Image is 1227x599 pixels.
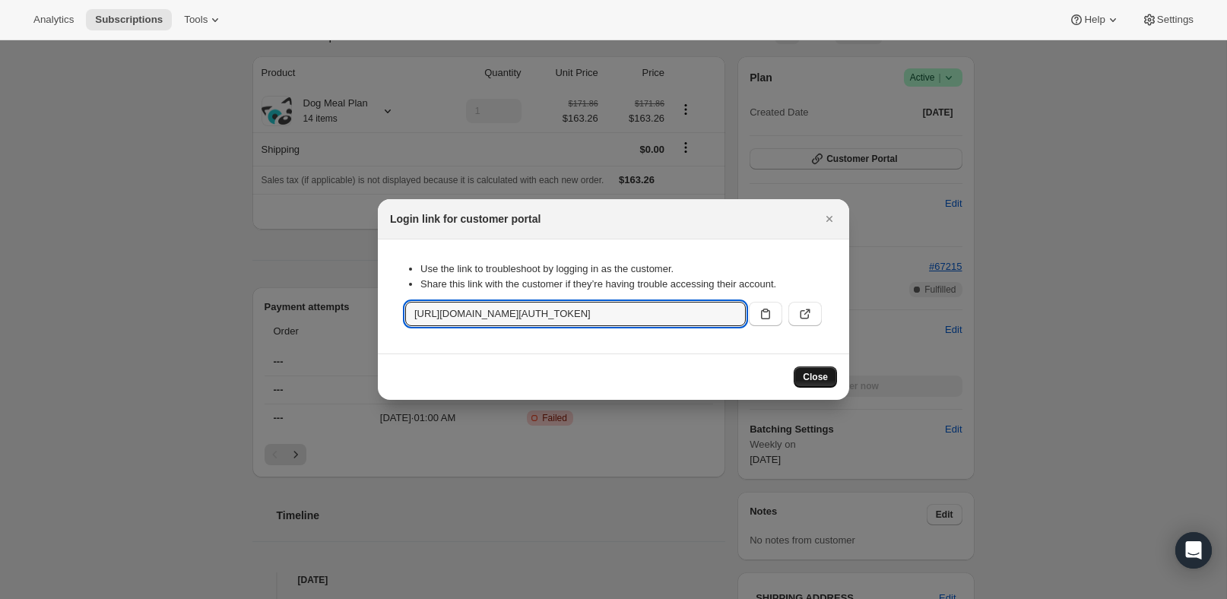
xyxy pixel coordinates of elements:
[33,14,74,26] span: Analytics
[24,9,83,30] button: Analytics
[794,366,837,388] button: Close
[420,261,822,277] li: Use the link to troubleshoot by logging in as the customer.
[175,9,232,30] button: Tools
[1084,14,1105,26] span: Help
[1157,14,1194,26] span: Settings
[803,371,828,383] span: Close
[1060,9,1129,30] button: Help
[420,277,822,292] li: Share this link with the customer if they’re having trouble accessing their account.
[184,14,208,26] span: Tools
[390,211,541,227] h2: Login link for customer portal
[1133,9,1203,30] button: Settings
[95,14,163,26] span: Subscriptions
[1175,532,1212,569] div: Open Intercom Messenger
[819,208,840,230] button: Close
[86,9,172,30] button: Subscriptions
